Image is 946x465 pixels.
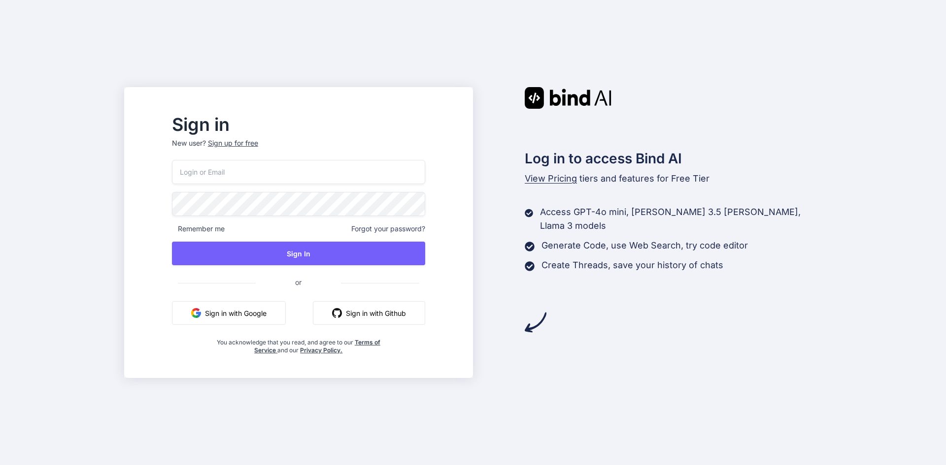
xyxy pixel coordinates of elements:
span: or [256,270,341,294]
img: arrow [525,311,546,333]
input: Login or Email [172,160,425,184]
button: Sign in with Github [313,301,425,325]
p: Generate Code, use Web Search, try code editor [541,239,748,252]
img: Bind AI logo [525,87,611,109]
p: Access GPT-4o mini, [PERSON_NAME] 3.5 [PERSON_NAME], Llama 3 models [540,205,822,233]
span: Forgot your password? [351,224,425,234]
img: google [191,308,201,318]
p: tiers and features for Free Tier [525,172,822,186]
a: Privacy Policy. [300,346,342,354]
button: Sign in with Google [172,301,286,325]
button: Sign In [172,242,425,265]
a: Terms of Service [254,339,380,354]
p: New user? [172,138,425,160]
h2: Log in to access Bind AI [525,148,822,169]
img: github [332,308,342,318]
h2: Sign in [172,117,425,132]
span: Remember me [172,224,225,234]
span: View Pricing [525,173,577,184]
div: You acknowledge that you read, and agree to our and our [214,333,383,354]
div: Sign up for free [208,138,258,148]
p: Create Threads, save your history of chats [541,258,723,272]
